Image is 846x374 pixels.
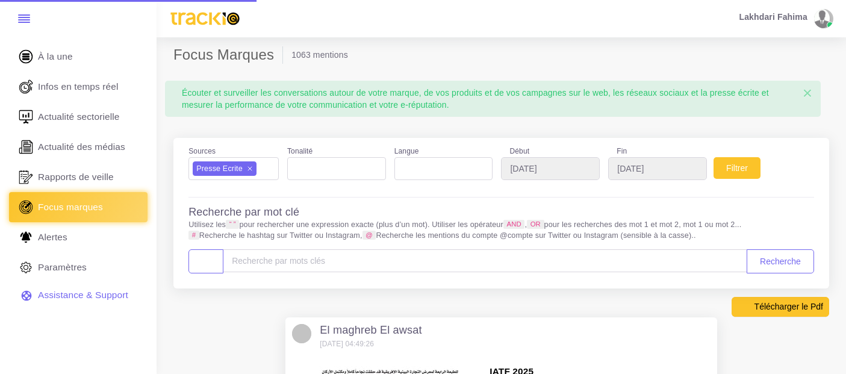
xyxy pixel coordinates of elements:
a: Actualité sectorielle [9,102,148,132]
img: avatar [814,9,830,28]
button: Recherche [747,249,814,273]
small: [DATE] 04:49:26 [320,340,374,348]
span: Lakhdari Fahima [739,13,807,21]
li: 1063 mentions [291,49,348,61]
a: Infos en temps réel [9,72,148,102]
label: Tonalité [287,146,313,157]
label: Fin [608,146,707,157]
img: revue-sectorielle.svg [17,108,35,126]
p: Utilisez les pour rechercher une expression exacte (plus d’un mot). Utiliser les opérateur , pour... [188,219,814,241]
h4: Recherche par mot clé [188,206,299,219]
span: À la une [38,50,73,63]
span: Paramètres [38,261,87,274]
button: Filtrer [714,157,760,179]
span: Actualité des médias [38,140,125,154]
a: Focus marques [9,192,148,222]
a: Paramètres [9,252,148,282]
code: AND [503,220,525,229]
a: Rapports de veille [9,162,148,192]
img: revue-live.svg [17,78,35,96]
span: Assistance & Support [38,288,128,302]
img: focus-marques.svg [17,198,35,216]
a: Actualité des médias [9,132,148,162]
input: YYYY-MM-DD [501,157,600,180]
input: YYYY-MM-DD [608,157,707,180]
img: home.svg [17,48,35,66]
a: À la une [9,42,148,72]
img: Avatar [292,324,311,343]
h2: Focus Marques [173,46,283,64]
span: Télécharger le Pdf [754,301,823,313]
img: trackio.svg [165,7,245,31]
div: Écouter et surveiller les conversations autour de votre marque, de vos produits et de vos campagn... [173,81,812,117]
span: Actualité sectorielle [38,110,120,123]
img: rapport_1.svg [17,168,35,186]
span: Rapports de veille [38,170,114,184]
label: Sources [188,146,216,157]
img: Alerte.svg [17,228,35,246]
h5: El maghreb El awsat [320,324,421,337]
span: × [803,84,812,102]
li: Presse Ecrite [193,161,257,176]
img: parametre.svg [17,258,35,276]
span: Alertes [38,231,67,244]
code: # [188,231,199,240]
a: Alertes [9,222,148,252]
label: Langue [394,146,419,157]
a: Lakhdari Fahima avatar [733,9,838,28]
span: Focus marques [38,201,103,214]
code: “ ” [226,220,239,229]
code: OR [527,220,544,229]
span: Infos en temps réel [38,80,119,93]
code: @ [362,231,376,240]
button: Close [794,81,821,106]
button: Télécharger le Pdf [732,297,829,316]
input: Amount [223,249,747,272]
img: revue-editorielle.svg [17,138,35,156]
label: Début [501,146,600,157]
